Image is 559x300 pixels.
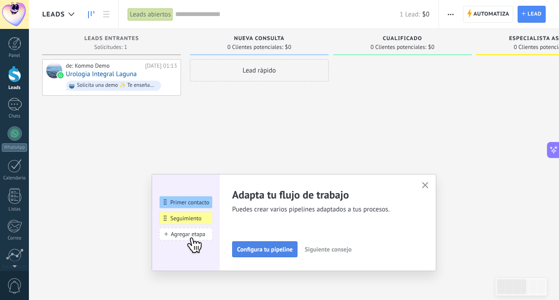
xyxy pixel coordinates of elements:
button: Configura tu pipeline [232,241,298,257]
span: Automatiza [474,6,510,22]
span: 0 Clientes potenciales: [227,45,283,50]
div: Panel [2,53,28,59]
span: $0 [428,45,434,50]
div: Solicita una demo ✨ Te enseñamos cómo funciona en directo 🎥. [77,82,157,89]
span: Puedes crear varios pipelines adaptados a tus procesos. [232,205,411,214]
div: Leads Entrantes [47,36,177,43]
div: Listas [2,207,28,212]
a: Urologia Integral Laguna [66,70,137,78]
span: 1 Lead: [400,10,420,19]
div: Correo [2,235,28,241]
div: Leads [2,85,28,91]
img: waba.svg [57,72,64,78]
span: Cualificado [383,36,422,42]
a: Automatiza [463,6,514,23]
div: WhatsApp [2,143,27,152]
span: Nueva consulta [234,36,284,42]
button: Siguiente consejo [301,243,355,256]
div: Urologia Integral Laguna [46,62,62,78]
h2: Adapta tu flujo de trabajo [232,188,411,202]
span: Leads Entrantes [84,36,139,42]
a: Lead [518,6,546,23]
div: Leads abiertos [128,8,173,21]
a: Leads [84,6,99,23]
span: $0 [422,10,429,19]
span: Lead [527,6,542,22]
span: Configura tu pipeline [237,246,293,252]
a: Lista [99,6,114,23]
span: Solicitudes: 1 [94,45,127,50]
div: [DATE] 01:13 [145,62,177,69]
button: Más [444,6,457,23]
span: 0 Clientes potenciales: [370,45,426,50]
div: de: Kommo Demo [66,62,142,69]
span: Siguiente consejo [305,246,351,252]
div: Cualificado [338,36,467,43]
div: Chats [2,114,28,119]
span: $0 [285,45,291,50]
div: Nueva consulta [194,36,324,43]
div: Lead rápido [190,59,329,81]
span: Leads [42,10,65,19]
div: Calendario [2,175,28,181]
